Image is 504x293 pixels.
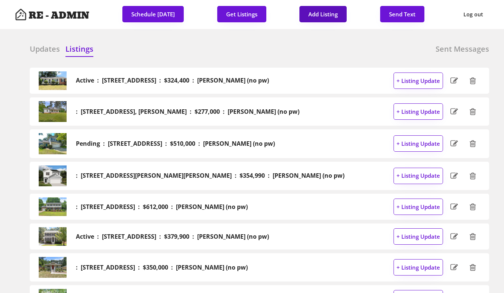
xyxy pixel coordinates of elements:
img: b5aa7e4add88c0ccbfb14c293ddd0d5c-cc_ft_1536.webp [39,101,67,122]
button: Log out [458,6,489,23]
h6: Sent Messages [436,44,489,54]
img: 2f399f1b751eb47b265785b350e8259e-cc_ft_1536.webp [39,197,67,216]
button: + Listing Update [394,259,443,276]
h4: RE - ADMIN [29,11,89,20]
button: + Listing Update [394,228,443,245]
img: 5d561950cd8b89e6f591ac77024b48bc-cc_ft_1536.webp [39,257,67,278]
img: 20250806133933782137000000-o.jpg [39,133,67,154]
button: Send Text [380,6,424,22]
button: + Listing Update [394,103,443,120]
img: ad9500bf2661848d68761e863d352fbb-cc_ft_1536.webp [39,165,67,187]
button: + Listing Update [394,168,443,184]
h2: : [STREET_ADDRESS] : $612,000 : [PERSON_NAME] (no pw) [76,203,248,210]
h2: Pending : [STREET_ADDRESS] : $510,000 : [PERSON_NAME] (no pw) [76,140,275,147]
h2: : [STREET_ADDRESS], [PERSON_NAME] : $277,000 : [PERSON_NAME] (no pw) [76,108,299,115]
img: 20250805164610280152000000-o.jpg [39,71,67,90]
button: + Listing Update [394,135,443,152]
button: Get Listings [217,6,266,22]
button: + Listing Update [394,73,443,89]
h2: Active : [STREET_ADDRESS] : $324,400 : [PERSON_NAME] (no pw) [76,77,269,84]
h2: Active : [STREET_ADDRESS] : $379,900 : [PERSON_NAME] (no pw) [76,233,269,240]
h2: : [STREET_ADDRESS] : $350,000 : [PERSON_NAME] (no pw) [76,264,248,271]
button: + Listing Update [394,199,443,215]
button: Schedule [DATE] [122,6,184,22]
h6: Updates [30,44,60,54]
img: Artboard%201%20copy%203.svg [15,9,27,20]
h6: Listings [65,44,93,54]
img: 20250724172752824132000000-o.jpg [39,227,67,246]
button: Add Listing [299,6,347,22]
h2: : [STREET_ADDRESS][PERSON_NAME][PERSON_NAME] : $354,990 : [PERSON_NAME] (no pw) [76,172,344,179]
